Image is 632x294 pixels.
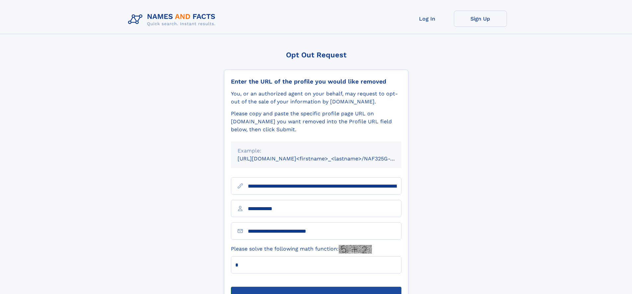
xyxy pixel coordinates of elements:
[231,245,372,254] label: Please solve the following math function:
[231,90,401,106] div: You, or an authorized agent on your behalf, may request to opt-out of the sale of your informatio...
[224,51,408,59] div: Opt Out Request
[231,78,401,85] div: Enter the URL of the profile you would like removed
[238,147,395,155] div: Example:
[231,110,401,134] div: Please copy and paste the specific profile page URL on [DOMAIN_NAME] you want removed into the Pr...
[238,155,414,162] small: [URL][DOMAIN_NAME]<firstname>_<lastname>/NAF325G-xxxxxxxx
[454,11,507,27] a: Sign Up
[125,11,221,29] img: Logo Names and Facts
[401,11,454,27] a: Log In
